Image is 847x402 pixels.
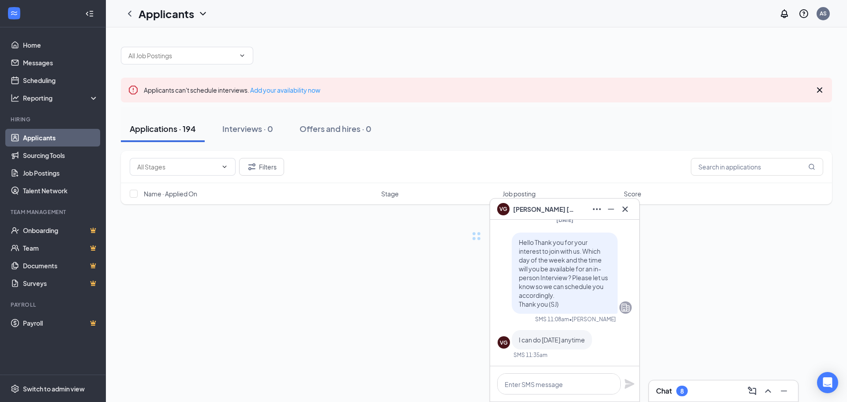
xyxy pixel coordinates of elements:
div: Payroll [11,301,97,308]
button: Ellipses [590,202,604,216]
a: OnboardingCrown [23,222,98,239]
svg: Company [620,302,631,313]
button: ComposeMessage [745,384,759,398]
span: Hello Thank you for your interest to join with us. Which day of the week and the time will you be... [519,238,608,308]
a: TeamCrown [23,239,98,257]
span: I can do [DATE] anytime [519,336,585,344]
svg: Minimize [779,386,789,396]
a: DocumentsCrown [23,257,98,274]
input: All Job Postings [128,51,235,60]
svg: QuestionInfo [798,8,809,19]
svg: ChevronUp [763,386,773,396]
span: • [PERSON_NAME] [569,316,616,323]
button: ChevronUp [761,384,775,398]
svg: Analysis [11,94,19,102]
svg: WorkstreamLogo [10,9,19,18]
a: Scheduling [23,71,98,89]
div: Open Intercom Messenger [817,372,838,393]
svg: Settings [11,384,19,393]
span: Job posting [502,189,536,198]
h3: Chat [656,386,672,396]
div: Interviews · 0 [222,123,273,134]
div: 8 [680,387,684,395]
svg: Minimize [606,204,616,214]
button: Minimize [604,202,618,216]
a: Job Postings [23,164,98,182]
div: SMS 11:08am [535,316,569,323]
svg: ChevronDown [221,163,228,170]
a: Add your availability now [250,86,320,94]
svg: Notifications [779,8,790,19]
svg: ChevronLeft [124,8,135,19]
a: Home [23,36,98,54]
a: Messages [23,54,98,71]
svg: Cross [814,85,825,95]
svg: Ellipses [592,204,602,214]
a: SurveysCrown [23,274,98,292]
div: Switch to admin view [23,384,85,393]
input: Search in applications [691,158,823,176]
span: Applicants can't schedule interviews. [144,86,320,94]
div: Team Management [11,208,97,216]
div: Hiring [11,116,97,123]
input: All Stages [137,162,217,172]
svg: Cross [620,204,630,214]
svg: MagnifyingGlass [808,163,815,170]
svg: Plane [624,379,635,389]
span: Name · Applied On [144,189,197,198]
div: VG [500,339,508,346]
button: Minimize [777,384,791,398]
span: [DATE] [556,217,573,223]
a: Talent Network [23,182,98,199]
span: Stage [381,189,399,198]
button: Filter Filters [239,158,284,176]
svg: Error [128,85,139,95]
a: Applicants [23,129,98,147]
div: AS [820,10,827,17]
a: Sourcing Tools [23,147,98,164]
div: Offers and hires · 0 [300,123,371,134]
span: [PERSON_NAME] [PERSON_NAME] [513,204,575,214]
h1: Applicants [139,6,194,21]
svg: ChevronDown [239,52,246,59]
svg: Filter [247,162,257,172]
svg: Collapse [85,9,94,18]
div: Applications · 194 [130,123,196,134]
button: Cross [618,202,632,216]
svg: ComposeMessage [747,386,757,396]
div: SMS 11:35am [513,351,547,359]
a: PayrollCrown [23,314,98,332]
div: Reporting [23,94,99,102]
svg: ChevronDown [198,8,208,19]
span: Score [624,189,641,198]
